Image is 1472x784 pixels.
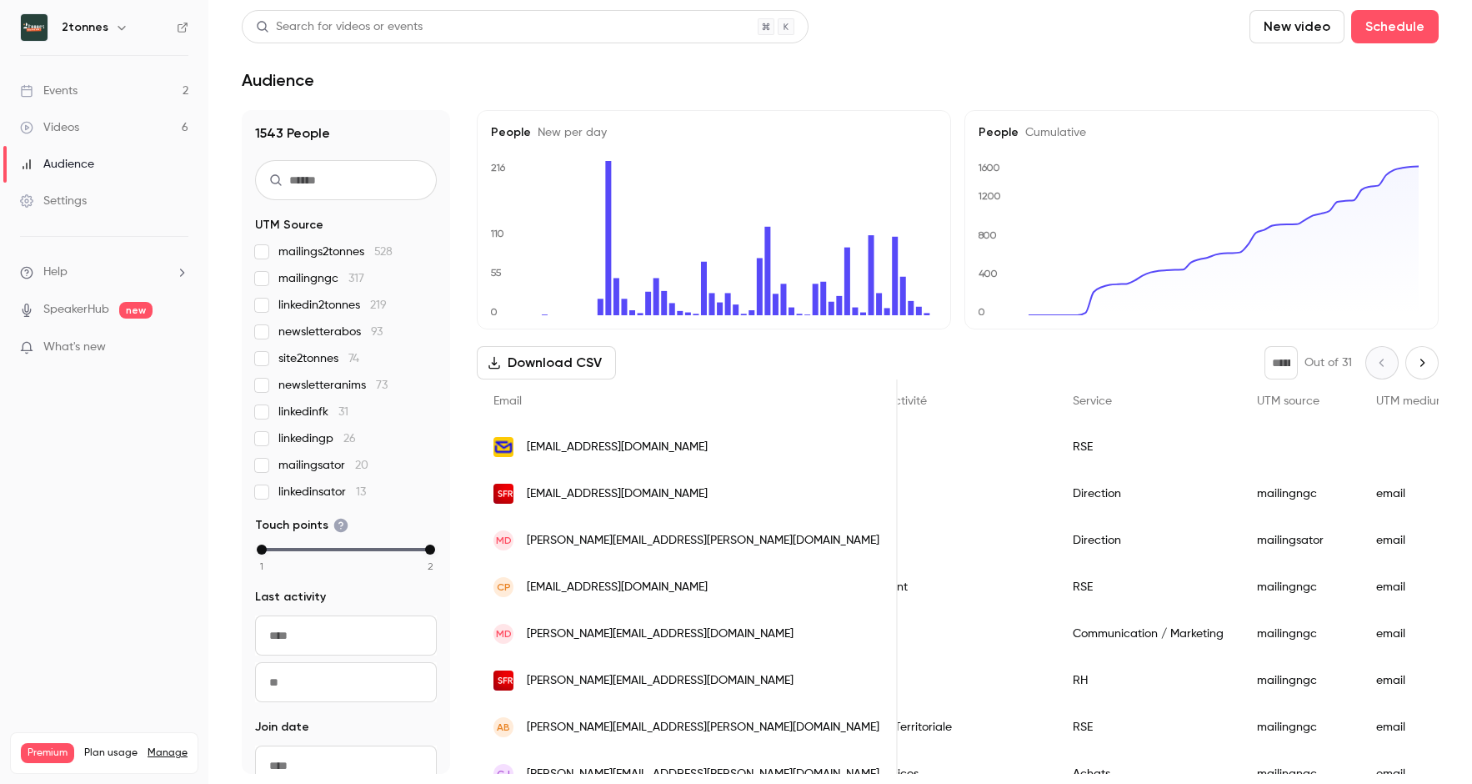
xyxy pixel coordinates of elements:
div: espace [815,470,1056,517]
span: linkedin2tonnes [278,297,387,314]
div: Communication / Marketing [1056,611,1240,657]
span: MD [496,626,512,641]
span: [PERSON_NAME][EMAIL_ADDRESS][DOMAIN_NAME] [527,672,794,690]
span: [EMAIL_ADDRESS][DOMAIN_NAME] [527,485,708,503]
span: Service [1073,395,1112,407]
div: email [1359,657,1463,704]
span: UTM Source [255,217,323,234]
text: 216 [491,162,506,173]
span: Help [43,264,68,281]
input: From [255,616,437,656]
text: 400 [979,268,998,279]
div: email [1359,564,1463,611]
text: 110 [490,228,504,239]
span: Premium [21,743,74,763]
div: max [425,545,435,555]
p: Out of 31 [1304,354,1352,371]
span: mailings2tonnes [278,244,393,260]
text: 0 [490,306,498,318]
h5: People [491,124,937,141]
button: Download CSV [477,346,616,379]
text: 55 [490,267,502,279]
span: 528 [374,246,393,258]
span: [PERSON_NAME][EMAIL_ADDRESS][PERSON_NAME][DOMAIN_NAME] [527,719,879,736]
h1: Audience [242,70,314,90]
div: enseignement [815,564,1056,611]
img: neuf.fr [493,671,513,691]
h6: 2tonnes [62,19,108,36]
div: Collectivité Territoriale [815,704,1056,751]
div: Settings [20,193,87,209]
a: Manage [148,746,188,760]
span: Email [493,395,522,407]
h5: People [979,124,1424,141]
span: Join date [255,719,309,736]
div: RSE [1056,564,1240,611]
span: [EMAIL_ADDRESS][DOMAIN_NAME] [527,579,708,596]
div: email [1359,517,1463,564]
span: Cumulative [1019,127,1086,138]
span: 31 [338,406,348,418]
span: AB [497,720,510,735]
text: 1600 [978,162,1000,173]
div: Events [20,83,78,99]
span: 26 [343,433,356,445]
span: 93 [371,326,383,338]
span: 20 [355,460,368,471]
div: email [1359,470,1463,517]
text: 0 [978,306,985,318]
div: mailingngc [1240,704,1359,751]
div: Videos [20,119,79,136]
img: cegetel.net [493,484,513,504]
span: linkedinfk [278,404,348,420]
div: Ecologie [815,611,1056,657]
span: newsletteranims [278,377,388,394]
div: mailingngc [1240,470,1359,517]
img: 2tonnes [21,14,48,41]
div: mailingngc [1240,657,1359,704]
text: 1200 [978,190,1001,202]
div: RSE [1056,424,1240,470]
iframe: Noticeable Trigger [168,340,188,355]
span: UTM medium [1376,395,1446,407]
button: Schedule [1351,10,1439,43]
span: 74 [348,353,359,364]
div: RH [1056,657,1240,704]
div: email [1359,704,1463,751]
span: New per day [531,127,607,138]
span: 73 [376,379,388,391]
div: mailingsator [1240,517,1359,564]
span: Last activity [255,589,326,606]
span: [PERSON_NAME][EMAIL_ADDRESS][DOMAIN_NAME] [527,626,794,643]
span: md [496,533,512,548]
div: mailingngc [1240,564,1359,611]
span: mailingngc [278,270,364,287]
span: Touch points [255,517,348,534]
span: [PERSON_NAME][EMAIL_ADDRESS][PERSON_NAME][DOMAIN_NAME] [527,766,879,783]
span: linkedinsator [278,484,366,500]
span: new [119,302,153,319]
div: défense [815,657,1056,704]
span: CP [497,580,511,595]
div: mailingngc [1240,611,1359,657]
span: [EMAIL_ADDRESS][DOMAIN_NAME] [527,439,708,456]
div: Audience [20,156,94,173]
span: site2tonnes [278,350,359,367]
h1: 1543 People [255,123,437,143]
span: 2 [428,559,433,574]
div: Direction [1056,470,1240,517]
div: RSE [1056,704,1240,751]
div: Search for videos or events [256,18,423,36]
div: Direction [1056,517,1240,564]
button: Next page [1405,346,1439,379]
span: newsletterabos [278,324,383,340]
span: UTM source [1257,395,1319,407]
span: mailingsator [278,457,368,474]
span: CJ [497,766,510,781]
span: 219 [370,299,387,311]
input: To [255,662,437,702]
span: 317 [348,273,364,284]
a: SpeakerHub [43,301,109,319]
text: 800 [978,229,997,241]
span: 13 [356,486,366,498]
